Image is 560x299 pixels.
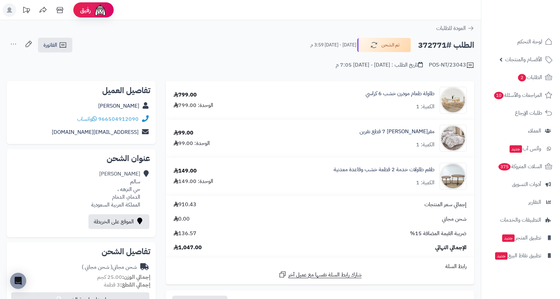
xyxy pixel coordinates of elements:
span: العودة للطلبات [436,24,466,32]
span: ضريبة القيمة المضافة 15% [410,230,466,237]
a: طقم طاولات خدمة 2 قطعة خشب وقاعدة معدنية [334,166,435,174]
img: logo-2.png [514,19,554,33]
span: وآتس آب [509,144,541,153]
span: شارك رابط السلة نفسها مع عميل آخر [288,271,362,279]
span: 375 [498,163,511,171]
span: إجمالي سعر المنتجات [424,201,466,209]
span: تطبيق المتجر [501,233,541,242]
span: جديد [502,234,515,242]
a: تطبيق نقاط البيعجديد [485,248,556,264]
span: شحن مجاني [442,215,466,223]
span: الإجمالي النهائي [435,244,466,252]
a: طلبات الإرجاع [485,105,556,121]
h2: تفاصيل العميل [12,86,150,95]
a: واتساب [77,115,97,123]
h2: الطلب #372771 [418,38,474,52]
div: الوحدة: 99.00 [174,140,210,147]
div: 99.00 [174,129,193,137]
strong: إجمالي القطع: [120,281,150,289]
span: التقارير [528,197,541,207]
span: رفيق [80,6,91,14]
a: الطلبات2 [485,69,556,85]
img: 1752908738-1-90x90.jpg [440,125,466,152]
a: الفاتورة [38,38,72,52]
span: التطبيقات والخدمات [500,215,541,225]
span: 136.57 [174,230,196,237]
a: التطبيقات والخدمات [485,212,556,228]
a: مفر[PERSON_NAME] 7 قطع نفرين [360,128,435,136]
span: 2 [518,74,526,81]
img: 1754384069-1-90x90.jpg [440,163,466,190]
span: 0.00 [174,215,190,223]
h2: عنوان الشحن [12,154,150,162]
div: الوحدة: 799.00 [174,102,213,109]
a: الموقع على الخريطة [88,214,149,229]
a: العملاء [485,123,556,139]
span: ( شحن مجاني ) [82,263,112,271]
span: 10 [494,92,503,99]
a: التقارير [485,194,556,210]
a: المراجعات والأسئلة10 [485,87,556,103]
div: رابط السلة [169,263,472,270]
span: السلات المتروكة [498,162,542,171]
span: أدوات التسويق [512,180,541,189]
div: 799.00 [174,91,197,99]
span: المراجعات والأسئلة [493,90,542,100]
span: العملاء [528,126,541,136]
a: [PERSON_NAME] [98,102,139,110]
span: 1,047.00 [174,244,202,252]
small: [DATE] - [DATE] 3:59 م [310,42,356,48]
div: الوحدة: 149.00 [174,178,213,185]
a: تحديثات المنصة [18,3,35,18]
img: ai-face.png [94,3,107,17]
span: 910.43 [174,201,196,209]
span: لوحة التحكم [517,37,542,46]
a: أدوات التسويق [485,176,556,192]
div: الكمية: 1 [416,141,435,149]
a: شارك رابط السلة نفسها مع عميل آخر [278,270,362,279]
small: 25.00 كجم [97,273,150,281]
a: 966504912090 [98,115,139,123]
div: 149.00 [174,167,197,175]
div: [PERSON_NAME] سالم حي النزهه ، الدمام، الدمام المملكة العربية السعودية [91,170,140,209]
div: الكمية: 1 [416,103,435,111]
div: POS-NT/23043 [429,61,474,69]
span: الطلبات [517,73,542,82]
a: وآتس آبجديد [485,141,556,157]
a: طاولة طعام مودرن خشب 6 كراسي [366,90,435,98]
small: 3 قطعة [104,281,150,289]
div: الكمية: 1 [416,179,435,187]
span: طلبات الإرجاع [515,108,542,118]
a: لوحة التحكم [485,34,556,50]
div: Open Intercom Messenger [10,273,26,289]
span: الأقسام والمنتجات [505,55,542,64]
a: تطبيق المتجرجديد [485,230,556,246]
div: تاريخ الطلب : [DATE] - [DATE] 7:05 م [336,61,423,69]
strong: إجمالي الوزن: [122,273,150,281]
div: شحن مجاني [82,263,137,271]
a: السلات المتروكة375 [485,158,556,175]
a: العودة للطلبات [436,24,474,32]
button: تم الشحن [357,38,411,52]
h2: تفاصيل الشحن [12,248,150,256]
span: تطبيق نقاط البيع [494,251,541,260]
span: جديد [510,145,522,153]
span: جديد [495,252,508,260]
img: 1752668200-1-90x90.jpg [440,87,466,114]
span: الفاتورة [43,41,57,49]
a: [EMAIL_ADDRESS][DOMAIN_NAME] [52,128,139,136]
